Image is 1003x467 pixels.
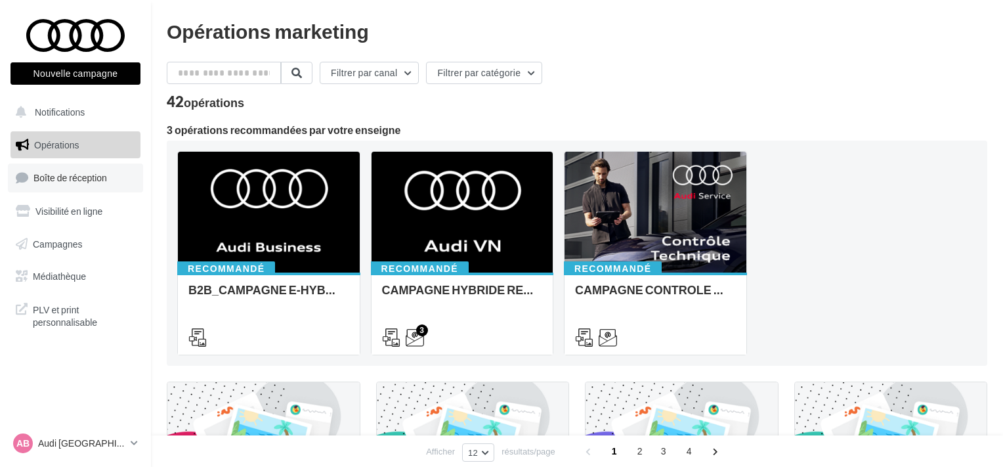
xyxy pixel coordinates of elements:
[653,441,674,462] span: 3
[604,441,625,462] span: 1
[8,231,143,258] a: Campagnes
[8,198,143,225] a: Visibilité en ligne
[184,97,244,108] div: opérations
[8,131,143,159] a: Opérations
[11,431,140,456] a: AB Audi [GEOGRAPHIC_DATA]
[426,62,542,84] button: Filtrer par catégorie
[33,238,83,249] span: Campagnes
[630,441,651,462] span: 2
[382,283,543,309] div: CAMPAGNE HYBRIDE RECHARGEABLE
[320,62,419,84] button: Filtrer par canal
[575,283,736,309] div: CAMPAGNE CONTROLE TECHNIQUE 25€ OCTOBRE
[8,99,138,126] button: Notifications
[679,441,700,462] span: 4
[416,324,428,336] div: 3
[426,445,455,458] span: Afficher
[16,437,30,450] span: AB
[8,263,143,290] a: Médiathèque
[11,62,140,85] button: Nouvelle campagne
[35,206,102,217] span: Visibilité en ligne
[167,95,244,109] div: 42
[167,21,987,41] div: Opérations marketing
[167,125,987,135] div: 3 opérations recommandées par votre enseigne
[177,261,275,276] div: Recommandé
[371,261,469,276] div: Recommandé
[33,172,107,183] span: Boîte de réception
[462,443,494,462] button: 12
[33,271,86,282] span: Médiathèque
[35,106,85,118] span: Notifications
[8,164,143,192] a: Boîte de réception
[33,301,135,329] span: PLV et print personnalisable
[34,139,79,150] span: Opérations
[501,445,555,458] span: résultats/page
[188,283,349,309] div: B2B_CAMPAGNE E-HYBRID OCTOBRE
[564,261,662,276] div: Recommandé
[8,296,143,334] a: PLV et print personnalisable
[38,437,125,450] p: Audi [GEOGRAPHIC_DATA]
[468,447,478,458] span: 12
